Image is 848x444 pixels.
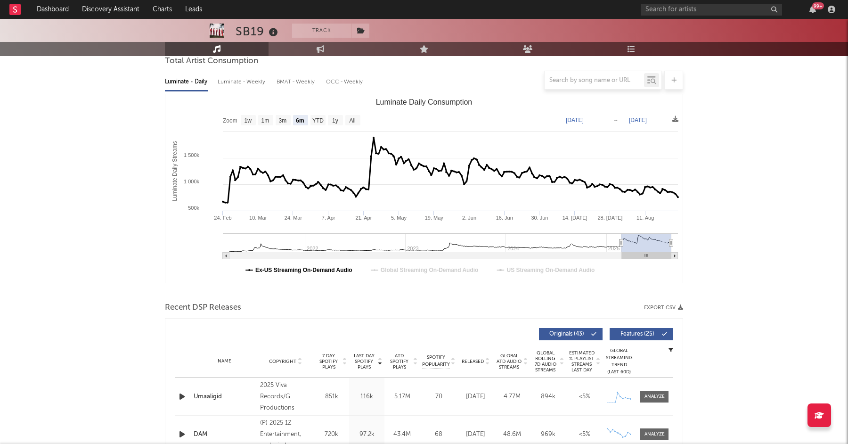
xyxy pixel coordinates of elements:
[184,152,200,158] text: 1 500k
[462,215,476,221] text: 2. Jun
[312,117,324,124] text: YTD
[269,359,296,364] span: Copyright
[171,141,178,201] text: Luminate Daily Streams
[165,302,241,313] span: Recent DSP Releases
[636,215,654,221] text: 11. Aug
[381,267,479,273] text: Global Streaming On-Demand Audio
[496,430,528,439] div: 48.6M
[391,215,407,221] text: 5. May
[812,2,824,9] div: 99 +
[545,331,588,337] span: Originals ( 43 )
[387,353,412,370] span: ATD Spotify Plays
[629,117,647,123] text: [DATE]
[316,430,347,439] div: 720k
[351,430,382,439] div: 97.2k
[532,392,564,402] div: 894k
[422,430,455,439] div: 68
[322,215,335,221] text: 7. Apr
[194,430,255,439] a: DAM
[613,117,619,123] text: →
[260,380,311,414] div: 2025 Viva Records/G Productions
[194,392,255,402] a: Umaaligid
[532,430,564,439] div: 969k
[566,117,584,123] text: [DATE]
[809,6,816,13] button: 99+
[597,215,622,221] text: 28. [DATE]
[460,392,491,402] div: [DATE]
[296,117,304,124] text: 6m
[425,215,444,221] text: 19. May
[188,205,199,211] text: 500k
[223,117,237,124] text: Zoom
[641,4,782,16] input: Search for artists
[249,215,267,221] text: 10. Mar
[460,430,491,439] div: [DATE]
[563,215,587,221] text: 14. [DATE]
[387,392,417,402] div: 5.17M
[316,392,347,402] div: 851k
[545,77,644,84] input: Search by song name or URL
[496,353,522,370] span: Global ATD Audio Streams
[531,215,548,221] text: 30. Jun
[349,117,355,124] text: All
[644,305,683,311] button: Export CSV
[165,94,683,283] svg: Luminate Daily Consumption
[496,392,528,402] div: 4.77M
[532,350,558,373] span: Global Rolling 7D Audio Streams
[351,353,376,370] span: Last Day Spotify Plays
[422,392,455,402] div: 70
[616,331,659,337] span: Features ( 25 )
[194,358,255,365] div: Name
[332,117,338,124] text: 1y
[462,359,484,364] span: Released
[285,215,302,221] text: 24. Mar
[261,117,269,124] text: 1m
[355,215,372,221] text: 21. Apr
[184,179,200,184] text: 1 000k
[569,430,600,439] div: <5%
[539,328,603,340] button: Originals(43)
[376,98,473,106] text: Luminate Daily Consumption
[605,347,633,376] div: Global Streaming Trend (Last 60D)
[610,328,673,340] button: Features(25)
[569,350,595,373] span: Estimated % Playlist Streams Last Day
[422,354,450,368] span: Spotify Popularity
[279,117,287,124] text: 3m
[165,56,258,67] span: Total Artist Consumption
[292,24,351,38] button: Track
[351,392,382,402] div: 116k
[569,392,600,402] div: <5%
[387,430,417,439] div: 43.4M
[214,215,231,221] text: 24. Feb
[245,117,252,124] text: 1w
[316,353,341,370] span: 7 Day Spotify Plays
[496,215,513,221] text: 16. Jun
[506,267,595,273] text: US Streaming On-Demand Audio
[236,24,280,39] div: SB19
[255,267,352,273] text: Ex-US Streaming On-Demand Audio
